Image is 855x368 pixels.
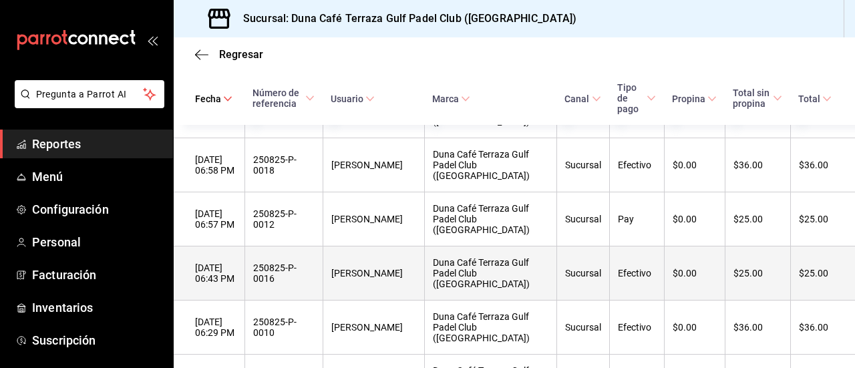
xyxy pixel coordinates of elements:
div: $0.00 [673,268,717,279]
div: $25.00 [733,268,782,279]
h3: Sucursal: Duna Café Terraza Gulf Padel Club ([GEOGRAPHIC_DATA]) [232,11,576,27]
div: Sucursal [565,322,601,333]
span: Propina [672,94,717,104]
div: [DATE] 06:29 PM [195,317,236,338]
div: Efectivo [618,160,655,170]
span: Marca [432,94,470,104]
div: Duna Café Terraza Gulf Padel Club ([GEOGRAPHIC_DATA]) [433,203,549,235]
button: Pregunta a Parrot AI [15,80,164,108]
div: Pay [618,214,655,224]
div: 250825-P-0012 [253,208,315,230]
span: Total [798,94,832,104]
div: Sucursal [565,268,601,279]
span: Tipo de pago [617,82,655,114]
div: Duna Café Terraza Gulf Padel Club ([GEOGRAPHIC_DATA]) [433,311,549,343]
div: 250825-P-0018 [253,154,315,176]
div: 250825-P-0010 [253,317,315,338]
div: 250825-P-0016 [253,262,315,284]
div: Efectivo [618,268,655,279]
span: Número de referencia [252,87,315,109]
div: $36.00 [733,322,782,333]
div: $36.00 [733,160,782,170]
span: Menú [32,168,162,186]
div: [DATE] 06:43 PM [195,262,236,284]
div: $0.00 [673,322,717,333]
span: Facturación [32,266,162,284]
div: [PERSON_NAME] [331,214,416,224]
div: $0.00 [673,214,717,224]
span: Fecha [195,94,232,104]
span: Total sin propina [733,87,782,109]
div: [DATE] 06:57 PM [195,208,236,230]
button: Regresar [195,48,263,61]
span: Canal [564,94,601,104]
div: Efectivo [618,322,655,333]
div: $25.00 [799,214,834,224]
div: $0.00 [673,160,717,170]
span: Suscripción [32,331,162,349]
button: open_drawer_menu [147,35,158,45]
span: Configuración [32,200,162,218]
div: [DATE] 06:58 PM [195,154,236,176]
span: Personal [32,233,162,251]
div: [PERSON_NAME] [331,160,416,170]
a: Pregunta a Parrot AI [9,97,164,111]
div: Sucursal [565,214,601,224]
span: Reportes [32,135,162,153]
div: $25.00 [799,268,834,279]
div: $25.00 [733,214,782,224]
span: Usuario [331,94,375,104]
div: [PERSON_NAME] [331,322,416,333]
span: Pregunta a Parrot AI [36,87,144,102]
div: $36.00 [799,160,834,170]
span: Inventarios [32,299,162,317]
div: [PERSON_NAME] [331,268,416,279]
div: Duna Café Terraza Gulf Padel Club ([GEOGRAPHIC_DATA]) [433,257,549,289]
div: Sucursal [565,160,601,170]
div: $36.00 [799,322,834,333]
span: Regresar [219,48,263,61]
div: Duna Café Terraza Gulf Padel Club ([GEOGRAPHIC_DATA]) [433,149,549,181]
